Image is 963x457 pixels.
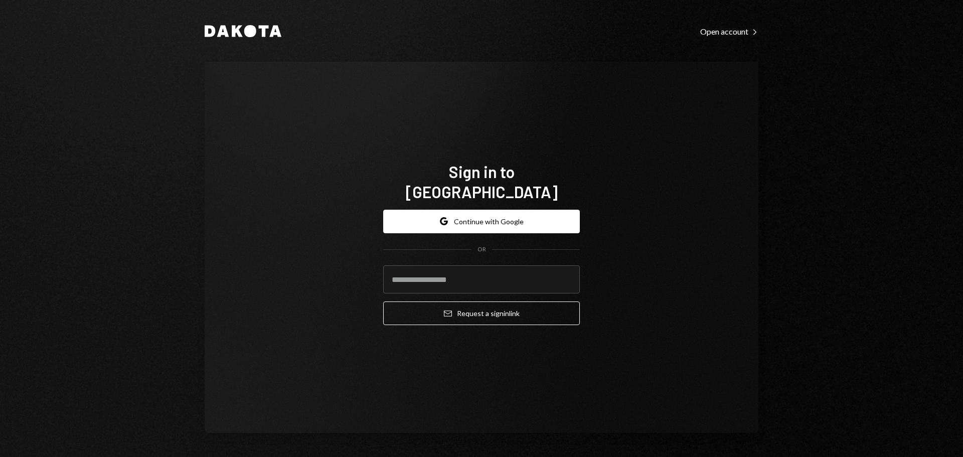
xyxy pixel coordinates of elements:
div: OR [477,245,486,254]
h1: Sign in to [GEOGRAPHIC_DATA] [383,162,580,202]
button: Request a signinlink [383,301,580,325]
div: Open account [700,27,758,37]
button: Continue with Google [383,210,580,233]
a: Open account [700,26,758,37]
